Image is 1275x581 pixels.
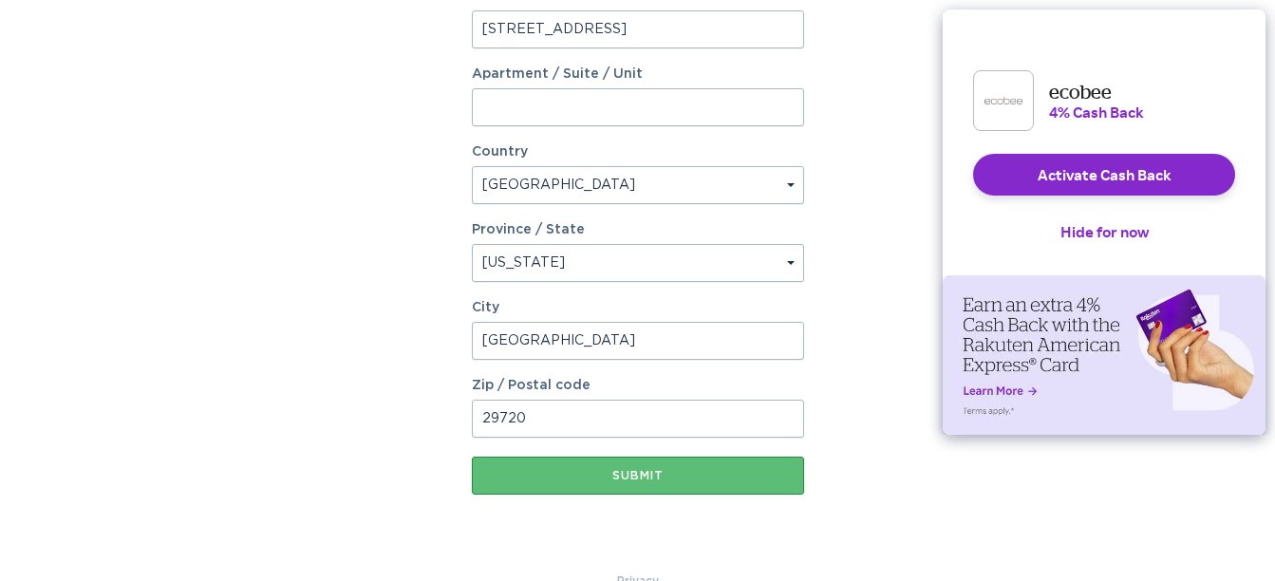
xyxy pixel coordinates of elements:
[472,301,804,314] label: City
[472,223,585,236] label: Province / State
[472,457,804,495] button: Submit
[481,470,795,481] div: Submit
[472,67,804,81] label: Apartment / Suite / Unit
[472,379,804,392] label: Zip / Postal code
[472,145,528,159] label: Country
